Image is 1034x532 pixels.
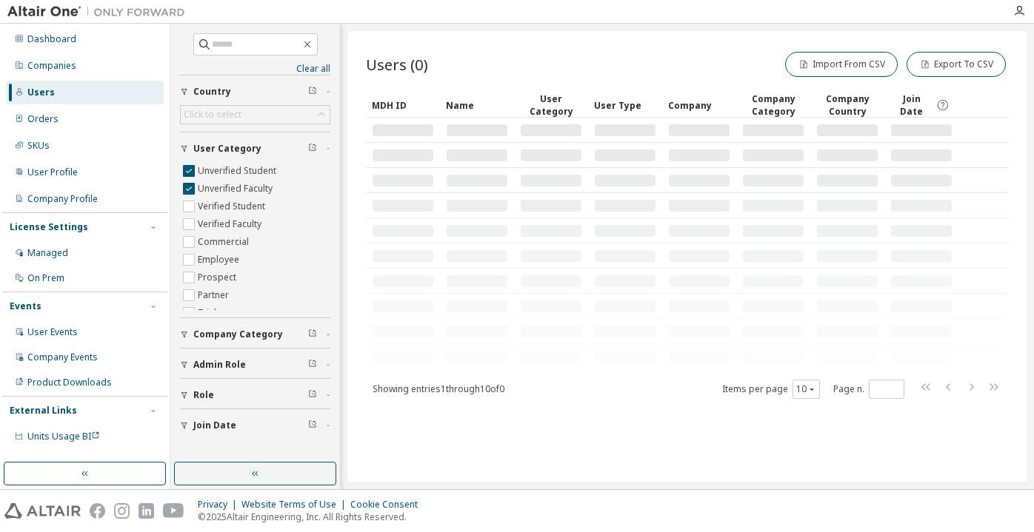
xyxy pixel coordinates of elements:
[308,359,317,371] span: Clear filter
[816,92,878,118] div: Company Country
[373,383,504,395] span: Showing entries 1 through 10 of 0
[308,329,317,340] span: Clear filter
[193,143,261,155] span: User Category
[890,92,933,118] span: Join Date
[308,420,317,431] span: Clear filter
[198,499,241,511] div: Privacy
[372,93,434,117] div: MDH ID
[198,180,276,198] label: Unverified Faculty
[181,106,330,124] div: Click to select
[446,93,508,117] div: Name
[27,60,76,72] div: Companies
[198,251,242,269] label: Employee
[139,503,154,519] img: linkedin.svg
[193,86,231,98] span: Country
[180,349,330,381] button: Admin Role
[198,269,239,286] label: Prospect
[27,140,50,152] div: SKUs
[10,300,41,312] div: Events
[27,272,64,284] div: On Prem
[198,215,264,233] label: Verified Faculty
[742,92,804,118] div: Company Category
[198,304,219,322] label: Trial
[193,389,214,401] span: Role
[27,430,100,442] span: Units Usage BI
[936,98,950,112] svg: Date when the user was first added or directly signed up. If the user was deleted and later re-ad...
[193,359,246,371] span: Admin Role
[198,162,279,180] label: Unverified Student
[366,54,428,75] span: Users (0)
[350,499,427,511] div: Cookie Consent
[90,503,105,519] img: facebook.svg
[27,351,98,363] div: Company Events
[180,75,330,108] button: Country
[722,380,820,399] span: Items per page
[10,405,77,417] div: External Links
[10,221,88,233] div: License Settings
[308,389,317,401] span: Clear filter
[27,33,76,45] div: Dashboard
[308,143,317,155] span: Clear filter
[180,63,330,75] a: Clear all
[4,503,81,519] img: altair_logo.svg
[594,93,656,117] div: User Type
[180,379,330,411] button: Role
[668,93,730,117] div: Company
[180,409,330,442] button: Join Date
[184,109,241,121] div: Click to select
[308,86,317,98] span: Clear filter
[27,87,55,98] div: Users
[27,326,78,338] div: User Events
[241,499,350,511] div: Website Terms of Use
[180,132,330,165] button: User Category
[27,193,98,205] div: Company Profile
[907,52,1006,77] button: Export To CSV
[796,383,816,395] button: 10
[27,247,68,259] div: Managed
[198,511,427,523] p: © 2025 Altair Engineering, Inc. All Rights Reserved.
[114,503,130,519] img: instagram.svg
[198,198,268,215] label: Verified Student
[193,420,236,431] span: Join Date
[180,318,330,351] button: Company Category
[785,52,898,77] button: Import From CSV
[163,503,184,519] img: youtube.svg
[193,329,283,340] span: Company Category
[520,92,582,118] div: User Category
[27,166,78,178] div: User Profile
[833,380,904,399] span: Page n.
[27,377,112,388] div: Product Downloads
[198,286,232,304] label: Partner
[27,113,59,125] div: Orders
[7,4,193,19] img: Altair One
[198,233,252,251] label: Commercial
